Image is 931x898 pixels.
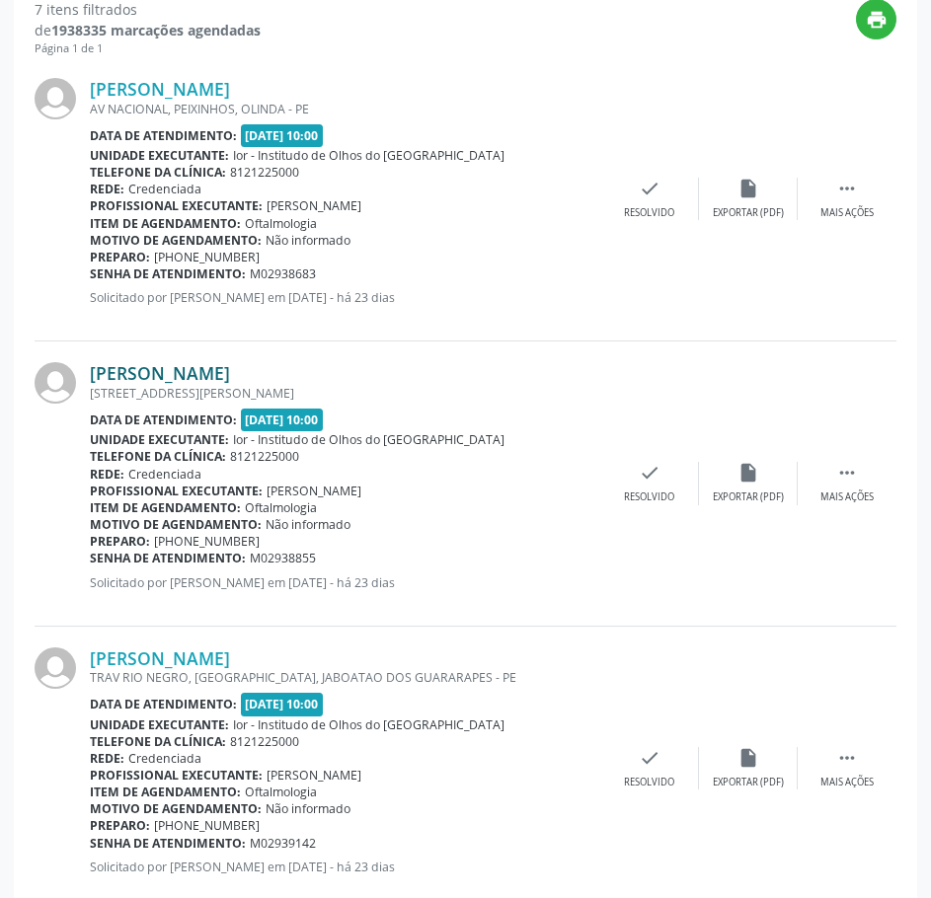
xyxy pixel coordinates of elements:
span: 8121225000 [230,448,299,465]
img: img [35,362,76,404]
span: [DATE] 10:00 [241,693,324,715]
p: Solicitado por [PERSON_NAME] em [DATE] - há 23 dias [90,289,600,306]
div: Mais ações [820,490,874,504]
i: check [639,178,660,199]
div: [STREET_ADDRESS][PERSON_NAME] [90,385,600,402]
b: Rede: [90,466,124,483]
b: Senha de atendimento: [90,550,246,566]
b: Preparo: [90,817,150,834]
div: Exportar (PDF) [713,206,784,220]
b: Data de atendimento: [90,412,237,428]
div: Resolvido [624,776,674,789]
b: Profissional executante: [90,483,263,499]
span: 8121225000 [230,164,299,181]
b: Data de atendimento: [90,696,237,712]
span: Credenciada [128,181,201,197]
span: Oftalmologia [245,215,317,232]
span: Credenciada [128,750,201,767]
b: Rede: [90,750,124,767]
b: Preparo: [90,249,150,265]
div: Exportar (PDF) [713,490,784,504]
span: 8121225000 [230,733,299,750]
img: img [35,647,76,689]
span: Não informado [266,516,350,533]
span: Não informado [266,800,350,817]
span: Oftalmologia [245,499,317,516]
span: Oftalmologia [245,784,317,800]
span: [PERSON_NAME] [267,483,361,499]
span: [DATE] 10:00 [241,124,324,147]
span: Ior - Institudo de Olhos do [GEOGRAPHIC_DATA] [233,431,504,448]
span: Credenciada [128,466,201,483]
i:  [836,462,858,484]
b: Profissional executante: [90,197,263,214]
i: check [639,462,660,484]
span: M02939142 [250,835,316,852]
div: Resolvido [624,206,674,220]
div: TRAV RIO NEGRO, [GEOGRAPHIC_DATA], JABOATAO DOS GUARARAPES - PE [90,669,600,686]
i:  [836,747,858,769]
span: [DATE] 10:00 [241,409,324,431]
span: Ior - Institudo de Olhos do [GEOGRAPHIC_DATA] [233,716,504,733]
div: Mais ações [820,776,874,789]
b: Profissional executante: [90,767,263,784]
b: Telefone da clínica: [90,733,226,750]
span: M02938683 [250,265,316,282]
b: Senha de atendimento: [90,835,246,852]
span: M02938855 [250,550,316,566]
b: Preparo: [90,533,150,550]
b: Unidade executante: [90,431,229,448]
span: Ior - Institudo de Olhos do [GEOGRAPHIC_DATA] [233,147,504,164]
p: Solicitado por [PERSON_NAME] em [DATE] - há 23 dias [90,574,600,591]
p: Solicitado por [PERSON_NAME] em [DATE] - há 23 dias [90,859,600,875]
b: Motivo de agendamento: [90,232,262,249]
i: check [639,747,660,769]
b: Item de agendamento: [90,784,241,800]
span: [PERSON_NAME] [267,767,361,784]
b: Unidade executante: [90,716,229,733]
span: Não informado [266,232,350,249]
div: Resolvido [624,490,674,504]
div: Exportar (PDF) [713,776,784,789]
b: Telefone da clínica: [90,448,226,465]
span: [PHONE_NUMBER] [154,817,260,834]
div: Mais ações [820,206,874,220]
i: insert_drive_file [737,462,759,484]
a: [PERSON_NAME] [90,78,230,100]
img: img [35,78,76,119]
div: AV NACIONAL, PEIXINHOS, OLINDA - PE [90,101,600,117]
a: [PERSON_NAME] [90,362,230,384]
b: Item de agendamento: [90,499,241,516]
i: print [866,9,888,31]
i:  [836,178,858,199]
div: Página 1 de 1 [35,40,261,57]
b: Telefone da clínica: [90,164,226,181]
b: Item de agendamento: [90,215,241,232]
span: [PHONE_NUMBER] [154,249,260,265]
b: Unidade executante: [90,147,229,164]
b: Rede: [90,181,124,197]
span: [PHONE_NUMBER] [154,533,260,550]
b: Senha de atendimento: [90,265,246,282]
div: de [35,20,261,40]
span: [PERSON_NAME] [267,197,361,214]
i: insert_drive_file [737,178,759,199]
a: [PERSON_NAME] [90,647,230,669]
b: Motivo de agendamento: [90,516,262,533]
i: insert_drive_file [737,747,759,769]
b: Data de atendimento: [90,127,237,144]
b: Motivo de agendamento: [90,800,262,817]
strong: 1938335 marcações agendadas [51,21,261,39]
